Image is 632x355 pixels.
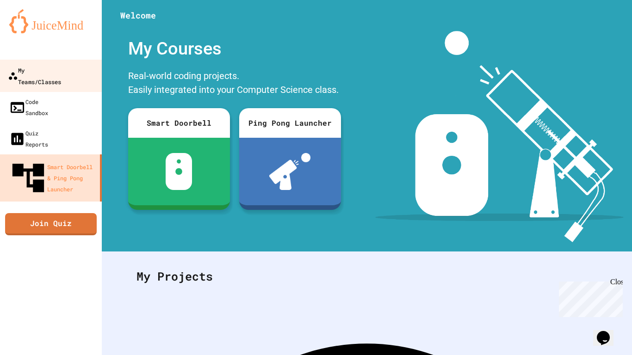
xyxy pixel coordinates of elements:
[555,278,623,317] iframe: chat widget
[9,9,93,33] img: logo-orange.svg
[128,108,230,138] div: Smart Doorbell
[166,153,192,190] img: sdb-white.svg
[5,213,97,235] a: Join Quiz
[239,108,341,138] div: Ping Pong Launcher
[375,31,623,242] img: banner-image-my-projects.png
[9,159,96,197] div: Smart Doorbell & Ping Pong Launcher
[124,67,346,101] div: Real-world coding projects. Easily integrated into your Computer Science class.
[593,318,623,346] iframe: chat widget
[9,128,48,150] div: Quiz Reports
[124,31,346,67] div: My Courses
[269,153,310,190] img: ppl-with-ball.png
[4,4,64,59] div: Chat with us now!Close
[9,96,48,118] div: Code Sandbox
[8,64,61,87] div: My Teams/Classes
[127,258,607,294] div: My Projects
